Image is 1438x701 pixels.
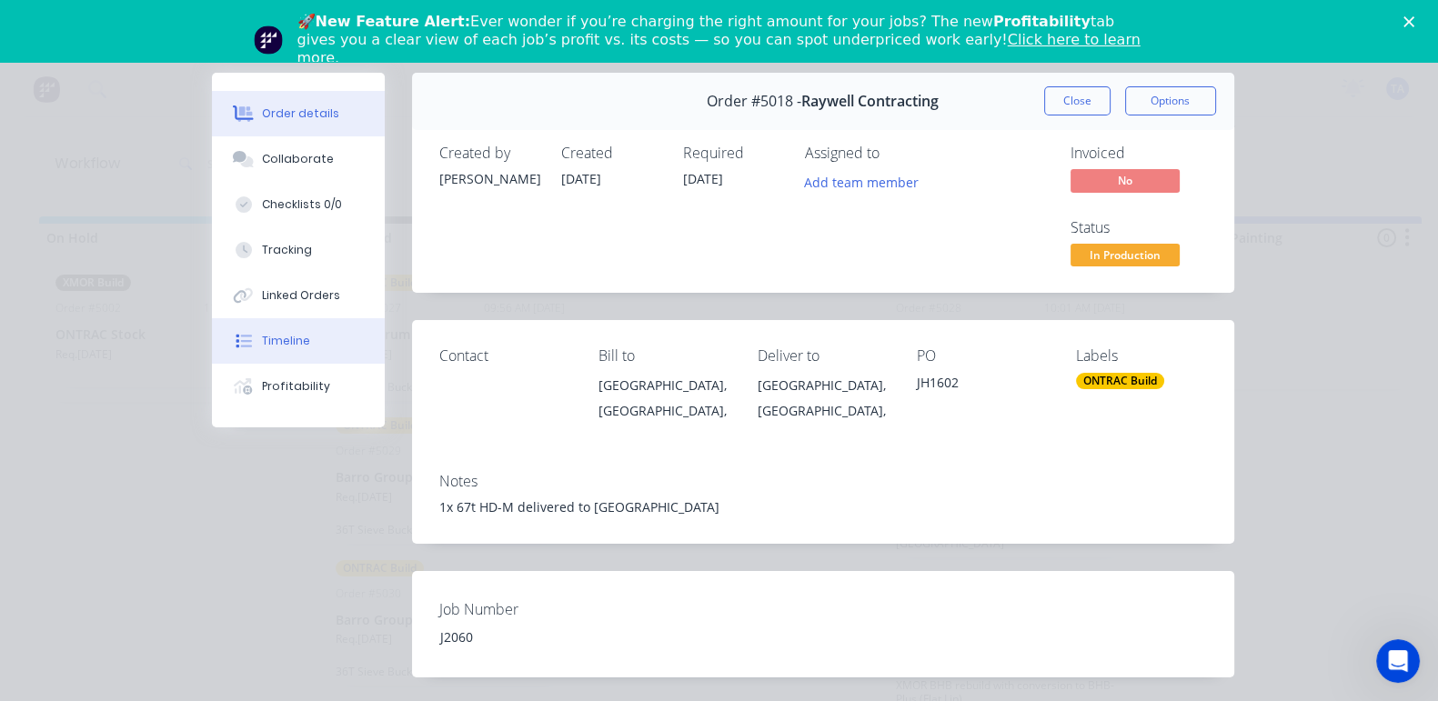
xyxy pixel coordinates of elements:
button: Add team member [805,169,929,194]
div: 1x 67t HD-M delivered to [GEOGRAPHIC_DATA] [439,497,1207,516]
div: Tracking [262,242,312,258]
div: Close [1403,16,1422,27]
div: Required [683,145,783,162]
span: Raywell Contracting [801,93,939,110]
div: Profitability [262,378,330,395]
div: Deliver to [758,347,888,365]
label: Job Number [439,598,667,620]
div: [PERSON_NAME] [439,169,539,188]
button: Profitability [212,364,385,409]
button: Timeline [212,318,385,364]
div: Invoiced [1071,145,1207,162]
div: Notes [439,473,1207,490]
div: [GEOGRAPHIC_DATA], [GEOGRAPHIC_DATA], [598,373,729,431]
div: Checklists 0/0 [262,196,342,213]
div: J2060 [426,624,653,650]
div: Labels [1076,347,1206,365]
div: Linked Orders [262,287,340,304]
div: Status [1071,219,1207,236]
div: Timeline [262,333,310,349]
div: Created by [439,145,539,162]
div: 🚀 Ever wonder if you’re charging the right amount for your jobs? The new tab gives you a clear vi... [297,13,1156,67]
span: [DATE] [561,170,601,187]
button: Add team member [794,169,928,194]
button: Collaborate [212,136,385,182]
span: In Production [1071,244,1180,266]
div: JH1602 [917,373,1047,398]
iframe: Intercom live chat [1376,639,1420,683]
div: [GEOGRAPHIC_DATA], [GEOGRAPHIC_DATA], [758,373,888,431]
div: Collaborate [262,151,334,167]
span: [DATE] [683,170,723,187]
div: [GEOGRAPHIC_DATA], [GEOGRAPHIC_DATA], [598,373,729,424]
button: Options [1125,86,1216,115]
b: Profitability [993,13,1091,30]
div: Bill to [598,347,729,365]
div: Assigned to [805,145,987,162]
div: Order details [262,105,339,122]
button: Order details [212,91,385,136]
button: In Production [1071,244,1180,271]
img: Profile image for Team [254,25,283,55]
b: New Feature Alert: [316,13,471,30]
a: Click here to learn more. [297,31,1141,66]
div: Created [561,145,661,162]
div: ONTRAC Build [1076,373,1164,389]
div: PO [917,347,1047,365]
button: Linked Orders [212,273,385,318]
span: No [1071,169,1180,192]
div: [GEOGRAPHIC_DATA], [GEOGRAPHIC_DATA], [758,373,888,424]
span: Order #5018 - [707,93,801,110]
button: Checklists 0/0 [212,182,385,227]
button: Tracking [212,227,385,273]
button: Close [1044,86,1111,115]
div: Contact [439,347,569,365]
